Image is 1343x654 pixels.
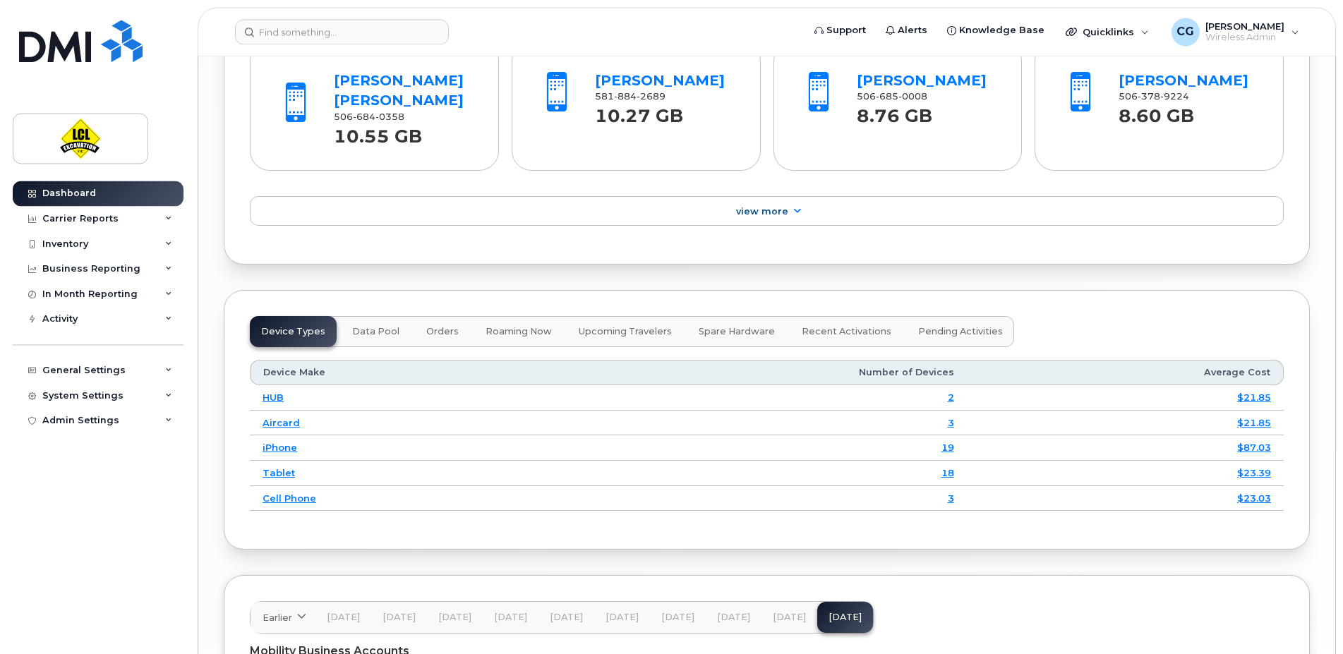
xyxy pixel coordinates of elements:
[918,326,1003,337] span: Pending Activities
[263,392,284,403] a: HUB
[1160,91,1189,102] span: 9224
[250,360,553,385] th: Device Make
[857,72,987,89] a: [PERSON_NAME]
[736,206,788,217] span: View More
[637,91,666,102] span: 2689
[263,442,297,453] a: iPhone
[595,91,666,102] span: 581
[1119,97,1194,126] strong: 8.60 GB
[1119,91,1189,102] span: 506
[1237,492,1271,504] a: $23.03
[486,326,552,337] span: Roaming Now
[1056,18,1159,46] div: Quicklinks
[826,23,866,37] span: Support
[857,91,927,102] span: 506
[1162,18,1309,46] div: Carey Gauthier
[438,612,471,623] span: [DATE]
[375,111,404,122] span: 0358
[426,326,459,337] span: Orders
[699,326,775,337] span: Spare Hardware
[263,417,300,428] a: Aircard
[1205,32,1284,43] span: Wireless Admin
[251,602,315,633] a: Earlier
[595,97,683,126] strong: 10.27 GB
[383,612,416,623] span: [DATE]
[717,612,750,623] span: [DATE]
[334,118,422,147] strong: 10.55 GB
[334,72,464,109] a: [PERSON_NAME] [PERSON_NAME]
[1237,417,1271,428] a: $21.85
[235,19,449,44] input: Find something...
[334,111,404,122] span: 506
[595,72,725,89] a: [PERSON_NAME]
[263,492,316,504] a: Cell Phone
[898,23,927,37] span: Alerts
[948,417,954,428] a: 3
[1176,23,1194,40] span: CG
[614,91,637,102] span: 884
[606,612,639,623] span: [DATE]
[805,16,876,44] a: Support
[967,360,1284,385] th: Average Cost
[876,16,937,44] a: Alerts
[857,97,932,126] strong: 8.76 GB
[352,326,399,337] span: Data Pool
[550,612,583,623] span: [DATE]
[941,442,954,453] a: 19
[959,23,1044,37] span: Knowledge Base
[937,16,1054,44] a: Knowledge Base
[250,196,1284,226] a: View More
[1138,91,1160,102] span: 378
[494,612,527,623] span: [DATE]
[876,91,898,102] span: 685
[353,111,375,122] span: 684
[263,467,295,478] a: Tablet
[941,467,954,478] a: 18
[898,91,927,102] span: 0008
[802,326,891,337] span: Recent Activations
[579,326,672,337] span: Upcoming Travelers
[327,612,360,623] span: [DATE]
[1237,442,1271,453] a: $87.03
[948,492,954,504] a: 3
[661,612,694,623] span: [DATE]
[1119,72,1248,89] a: [PERSON_NAME]
[1205,20,1284,32] span: [PERSON_NAME]
[263,611,292,624] span: Earlier
[1237,392,1271,403] a: $21.85
[948,392,954,403] a: 2
[773,612,806,623] span: [DATE]
[553,360,967,385] th: Number of Devices
[1083,26,1134,37] span: Quicklinks
[1237,467,1271,478] a: $23.39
